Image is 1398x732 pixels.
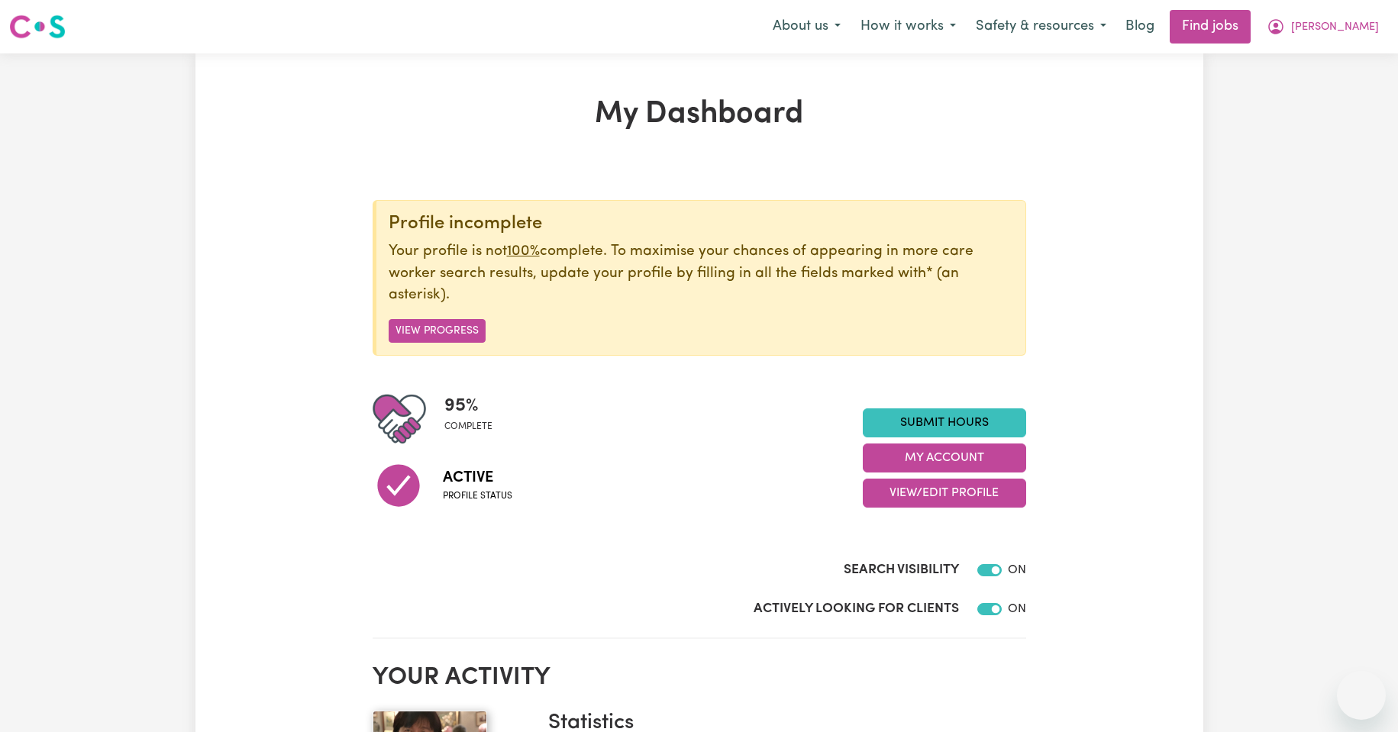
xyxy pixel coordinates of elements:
img: Careseekers logo [9,13,66,40]
span: ON [1008,564,1026,576]
span: Active [443,466,512,489]
button: About us [763,11,851,43]
button: My Account [863,443,1026,472]
a: Blog [1116,10,1164,44]
button: My Account [1257,11,1389,43]
button: View/Edit Profile [863,479,1026,508]
span: [PERSON_NAME] [1291,19,1379,36]
label: Actively Looking for Clients [754,599,959,619]
h1: My Dashboard [373,96,1026,133]
label: Search Visibility [844,560,959,580]
div: Profile completeness: 95% [444,392,505,446]
button: View Progress [389,319,486,343]
span: 95 % [444,392,492,420]
span: ON [1008,603,1026,615]
a: Find jobs [1170,10,1251,44]
button: How it works [851,11,966,43]
a: Submit Hours [863,408,1026,437]
h2: Your activity [373,663,1026,692]
span: Profile status [443,489,512,503]
p: Your profile is not complete. To maximise your chances of appearing in more care worker search re... [389,241,1013,307]
span: complete [444,420,492,434]
div: Profile incomplete [389,213,1013,235]
iframe: Button to launch messaging window [1337,671,1386,720]
u: 100% [507,244,540,259]
a: Careseekers logo [9,9,66,44]
button: Safety & resources [966,11,1116,43]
